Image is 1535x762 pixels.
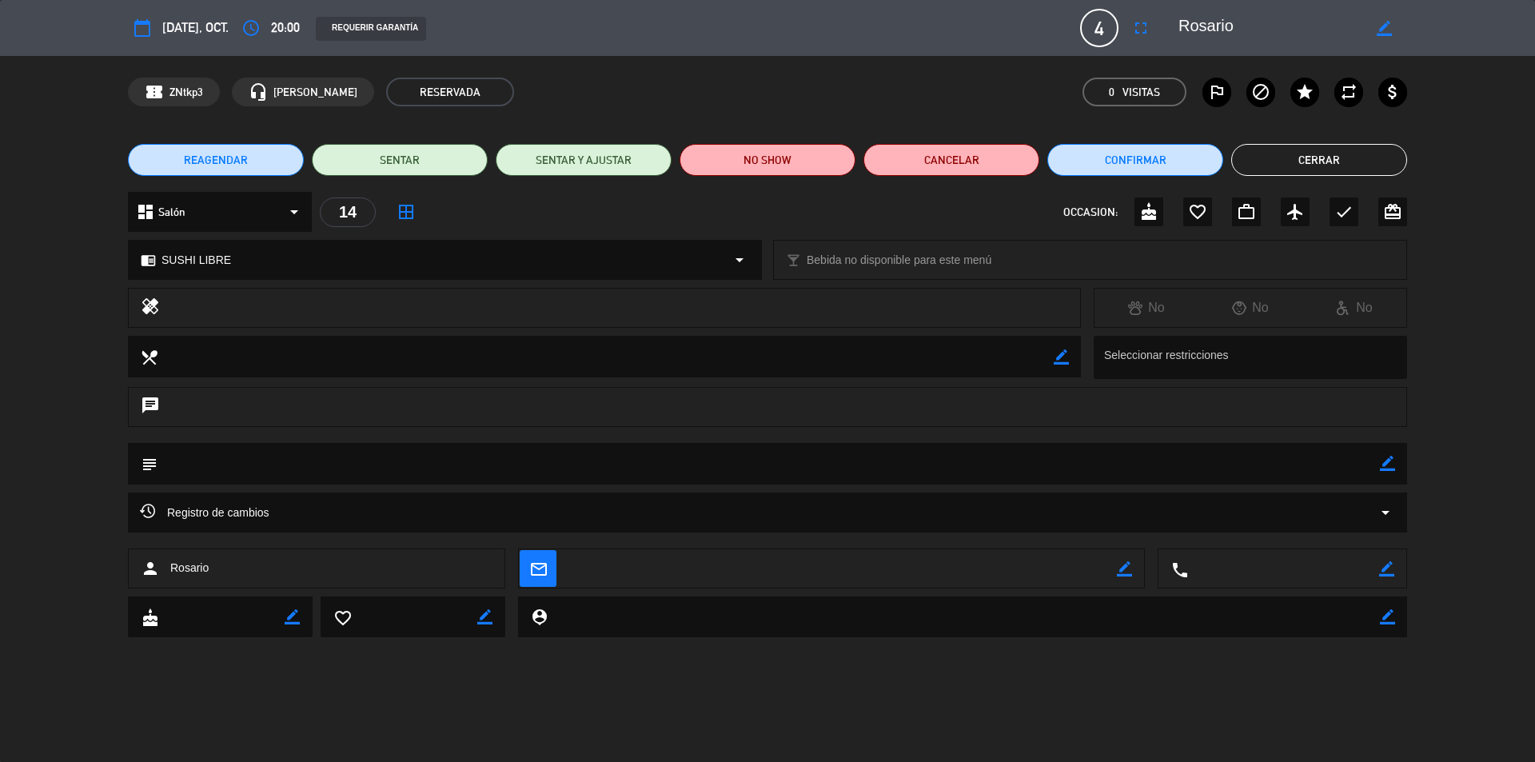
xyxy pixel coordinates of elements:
[1094,297,1198,318] div: No
[1383,82,1402,102] i: attach_money
[386,78,514,106] span: RESERVADA
[285,202,304,221] i: arrow_drop_down
[285,609,300,624] i: border_color
[141,253,156,268] i: chrome_reader_mode
[128,144,304,176] button: REAGENDAR
[162,17,229,38] span: [DATE], oct.
[1126,14,1155,42] button: fullscreen
[249,82,268,102] i: headset_mic
[316,17,426,41] div: REQUERIR GARANTÍA
[1295,82,1314,102] i: star
[477,609,492,624] i: border_color
[1380,609,1395,624] i: border_color
[1380,456,1395,471] i: border_color
[140,503,269,522] span: Registro de cambios
[1237,202,1256,221] i: work_outline
[312,144,488,176] button: SENTAR
[807,251,991,269] span: Bebida no disponible para este menú
[1122,83,1160,102] em: Visitas
[145,82,164,102] span: confirmation_number
[1054,349,1069,365] i: border_color
[1251,82,1270,102] i: block
[158,203,185,221] span: Salón
[141,559,160,578] i: person
[140,455,157,473] i: subject
[271,17,300,38] span: 20:00
[1063,203,1118,221] span: OCCASION:
[141,396,160,418] i: chat
[1109,83,1114,102] span: 0
[273,83,357,102] span: [PERSON_NAME]
[1170,561,1188,578] i: local_phone
[241,18,261,38] i: access_time
[1231,144,1407,176] button: Cerrar
[1080,9,1118,47] span: 4
[786,253,801,268] i: local_bar
[1117,561,1132,576] i: border_color
[133,18,152,38] i: calendar_today
[169,83,203,102] span: ZNtkp3
[397,202,416,221] i: border_all
[1334,202,1354,221] i: check
[161,251,231,269] span: SUSHI LIBRE
[141,297,160,319] i: healing
[529,560,547,577] i: mail_outline
[1383,202,1402,221] i: card_giftcard
[333,608,351,626] i: favorite_border
[1377,21,1392,36] i: border_color
[1207,82,1226,102] i: outlined_flag
[237,14,265,42] button: access_time
[184,152,248,169] span: REAGENDAR
[136,202,155,221] i: dashboard
[140,348,157,365] i: local_dining
[1188,202,1207,221] i: favorite_border
[1139,202,1158,221] i: cake
[1198,297,1302,318] div: No
[128,14,157,42] button: calendar_today
[680,144,855,176] button: NO SHOW
[530,608,548,625] i: person_pin
[170,559,209,577] span: Rosario
[1131,18,1150,38] i: fullscreen
[730,250,749,269] i: arrow_drop_down
[320,197,376,227] div: 14
[1047,144,1223,176] button: Confirmar
[1302,297,1406,318] div: No
[1339,82,1358,102] i: repeat
[1286,202,1305,221] i: airplanemode_active
[141,608,158,626] i: cake
[1376,503,1395,522] i: arrow_drop_down
[863,144,1039,176] button: Cancelar
[1379,561,1394,576] i: border_color
[496,144,672,176] button: SENTAR Y AJUSTAR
